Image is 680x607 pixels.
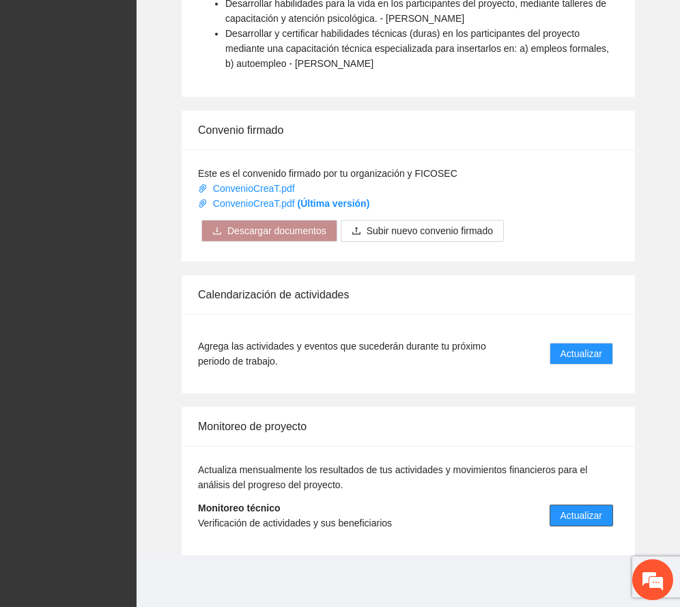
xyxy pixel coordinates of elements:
span: Verificación de actividades y sus beneficiarios [198,518,392,528]
span: Este es el convenido firmado por tu organización y FICOSEC [198,168,457,179]
span: uploadSubir nuevo convenio firmado [341,225,504,236]
div: Minimizar ventana de chat en vivo [224,7,257,40]
button: downloadDescargar documentos [201,220,337,242]
button: Actualizar [550,343,613,365]
div: Monitoreo de proyecto [198,407,619,446]
div: Convenio firmado [198,111,619,150]
button: uploadSubir nuevo convenio firmado [341,220,504,242]
span: Agrega las actividades y eventos que sucederán durante tu próximo periodo de trabajo. [198,339,517,369]
a: ConvenioCreaT.pdf [198,183,298,194]
span: Desarrollar y certificar habilidades técnicas (duras) en los participantes del proyecto mediante ... [225,28,609,69]
textarea: Escriba su mensaje y pulse “Intro” [7,373,260,421]
span: download [212,226,222,237]
span: Descargar documentos [227,223,326,238]
span: Estamos en línea. [79,182,188,320]
strong: (Última versión) [298,198,370,209]
span: Actualiza mensualmente los resultados de tus actividades y movimientos financieros para el anális... [198,464,587,490]
span: Subir nuevo convenio firmado [367,223,493,238]
span: paper-clip [198,184,208,193]
button: Actualizar [550,505,613,526]
a: ConvenioCreaT.pdf [198,198,369,209]
span: Actualizar [561,346,602,361]
span: upload [352,226,361,237]
div: Calendarización de actividades [198,275,619,314]
span: Actualizar [561,508,602,523]
span: paper-clip [198,199,208,208]
strong: Monitoreo técnico [198,503,281,513]
div: Chatee con nosotros ahora [71,70,229,87]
